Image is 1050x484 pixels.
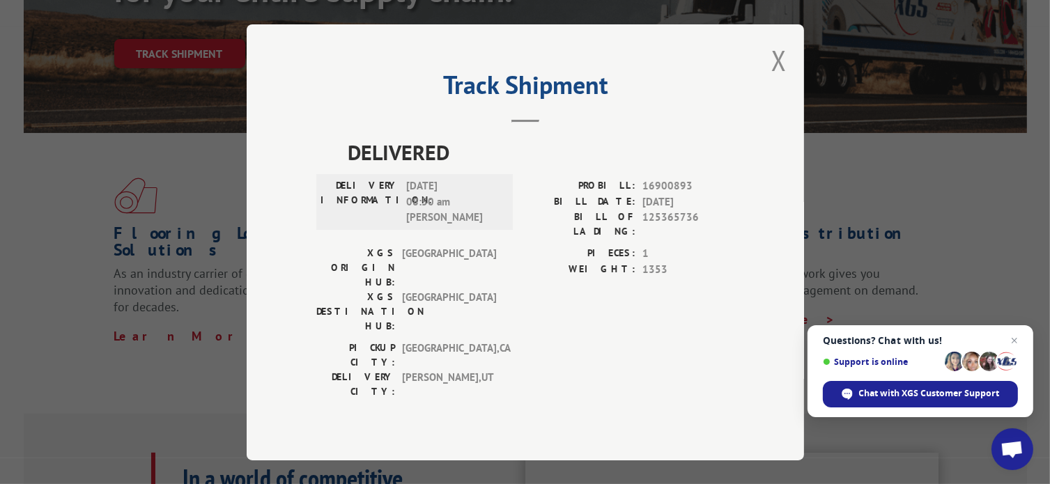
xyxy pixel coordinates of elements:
[402,246,496,290] span: [GEOGRAPHIC_DATA]
[525,261,635,277] label: WEIGHT:
[823,335,1018,346] span: Questions? Chat with us!
[1006,332,1023,349] span: Close chat
[642,194,734,210] span: [DATE]
[642,261,734,277] span: 1353
[316,341,395,370] label: PICKUP CITY:
[316,75,734,102] h2: Track Shipment
[525,178,635,194] label: PROBILL:
[321,178,399,226] label: DELIVERY INFORMATION:
[402,341,496,370] span: [GEOGRAPHIC_DATA] , CA
[859,387,1000,400] span: Chat with XGS Customer Support
[991,428,1033,470] div: Open chat
[525,194,635,210] label: BILL DATE:
[823,357,940,367] span: Support is online
[316,370,395,399] label: DELIVERY CITY:
[525,246,635,262] label: PIECES:
[642,210,734,239] span: 125365736
[402,370,496,399] span: [PERSON_NAME] , UT
[642,178,734,194] span: 16900893
[525,210,635,239] label: BILL OF LADING:
[823,381,1018,407] div: Chat with XGS Customer Support
[406,178,500,226] span: [DATE] 08:50 am [PERSON_NAME]
[402,290,496,334] span: [GEOGRAPHIC_DATA]
[642,246,734,262] span: 1
[316,290,395,334] label: XGS DESTINATION HUB:
[316,246,395,290] label: XGS ORIGIN HUB:
[348,136,734,168] span: DELIVERED
[771,42,787,79] button: Close modal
